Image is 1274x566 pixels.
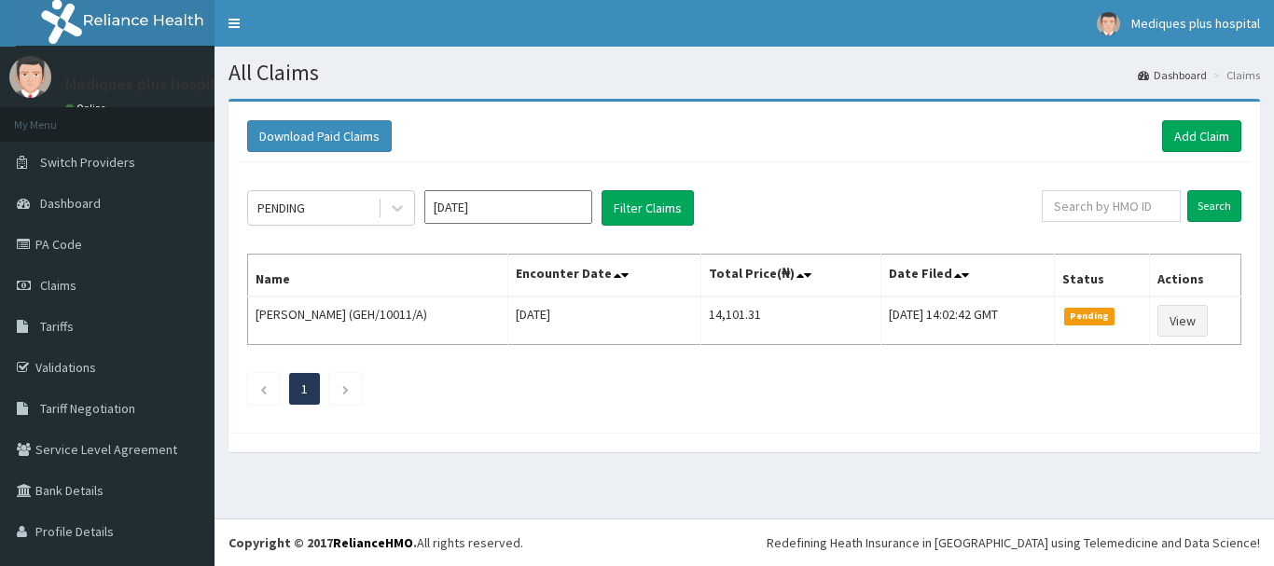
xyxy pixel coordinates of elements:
[1157,305,1208,337] a: View
[341,380,350,397] a: Next page
[602,190,694,226] button: Filter Claims
[257,199,305,217] div: PENDING
[228,61,1260,85] h1: All Claims
[65,102,110,115] a: Online
[1064,308,1115,324] span: Pending
[1042,190,1181,222] input: Search by HMO ID
[507,297,701,345] td: [DATE]
[40,400,135,417] span: Tariff Negotiation
[40,318,74,335] span: Tariffs
[40,195,101,212] span: Dashboard
[301,380,308,397] a: Page 1 is your current page
[1187,190,1241,222] input: Search
[228,534,417,551] strong: Copyright © 2017 .
[1162,120,1241,152] a: Add Claim
[1138,67,1207,83] a: Dashboard
[701,297,881,345] td: 14,101.31
[215,518,1274,566] footer: All rights reserved.
[1097,12,1120,35] img: User Image
[424,190,592,224] input: Select Month and Year
[259,380,268,397] a: Previous page
[767,533,1260,552] div: Redefining Heath Insurance in [GEOGRAPHIC_DATA] using Telemedicine and Data Science!
[40,154,135,171] span: Switch Providers
[1209,67,1260,83] li: Claims
[247,120,392,152] button: Download Paid Claims
[1131,15,1260,32] span: Mediques plus hospital
[880,297,1054,345] td: [DATE] 14:02:42 GMT
[40,277,76,294] span: Claims
[1054,255,1149,297] th: Status
[1149,255,1240,297] th: Actions
[248,255,508,297] th: Name
[65,76,230,92] p: Mediques plus hospital
[9,56,51,98] img: User Image
[880,255,1054,297] th: Date Filed
[507,255,701,297] th: Encounter Date
[248,297,508,345] td: [PERSON_NAME] (GEH/10011/A)
[333,534,413,551] a: RelianceHMO
[701,255,881,297] th: Total Price(₦)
